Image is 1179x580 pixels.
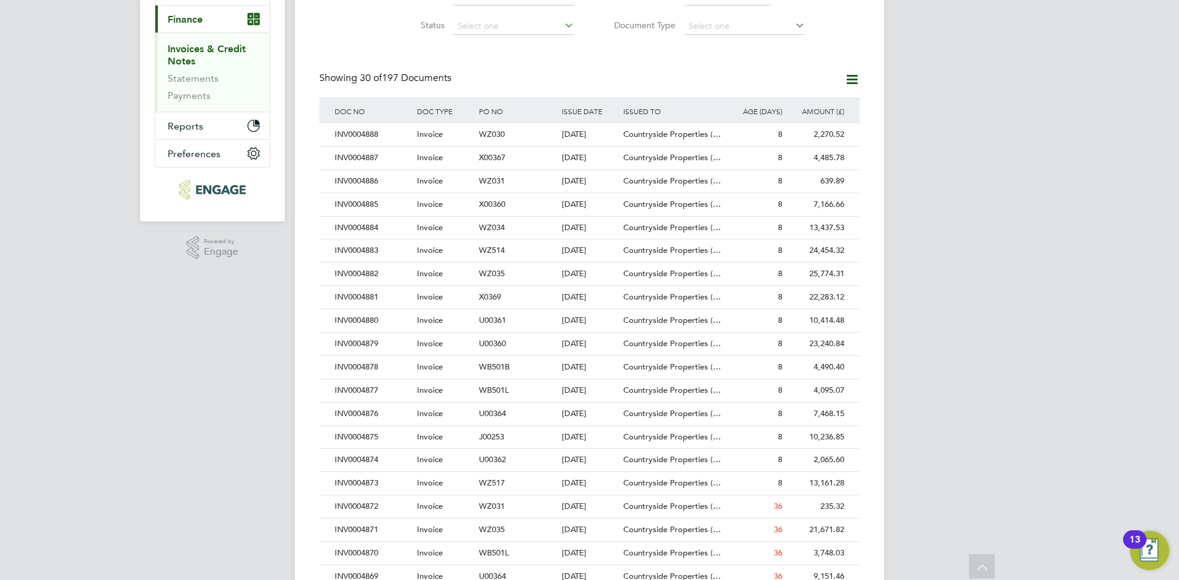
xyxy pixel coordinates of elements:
[453,18,574,35] input: Select one
[785,495,847,518] div: 235.32
[723,97,785,125] div: AGE (DAYS)
[187,236,239,260] a: Powered byEngage
[479,292,501,302] span: X0369
[476,97,558,125] div: PO NO
[623,547,721,558] span: Countryside Properties (…
[778,129,782,139] span: 8
[778,222,782,233] span: 8
[417,547,443,558] span: Invoice
[479,385,509,395] span: WB501L
[559,449,621,471] div: [DATE]
[559,333,621,355] div: [DATE]
[623,315,721,325] span: Countryside Properties (…
[417,524,443,535] span: Invoice
[479,176,505,186] span: WZ031
[179,180,245,199] img: northbuildrecruit-logo-retina.png
[785,170,847,193] div: 639.89
[1130,531,1169,570] button: Open Resource Center, 13 new notifications
[623,454,721,465] span: Countryside Properties (…
[623,385,721,395] span: Countryside Properties (…
[332,333,414,355] div: INV0004879
[785,217,847,239] div: 13,437.53
[623,501,721,511] span: Countryside Properties (…
[559,147,621,169] div: [DATE]
[559,286,621,309] div: [DATE]
[559,472,621,495] div: [DATE]
[778,268,782,279] span: 8
[155,6,270,33] button: Finance
[417,222,443,233] span: Invoice
[785,426,847,449] div: 10,236.85
[623,362,721,372] span: Countryside Properties (…
[319,72,454,85] div: Showing
[785,472,847,495] div: 13,161.28
[168,148,220,160] span: Preferences
[332,193,414,216] div: INV0004885
[417,408,443,419] span: Invoice
[417,245,443,255] span: Invoice
[785,263,847,285] div: 25,774.31
[332,542,414,565] div: INV0004870
[623,176,721,186] span: Countryside Properties (…
[559,309,621,332] div: [DATE]
[559,97,621,125] div: ISSUE DATE
[417,152,443,163] span: Invoice
[785,403,847,425] div: 7,468.15
[417,385,443,395] span: Invoice
[479,315,506,325] span: U00361
[417,478,443,488] span: Invoice
[332,147,414,169] div: INV0004887
[623,431,721,442] span: Countryside Properties (…
[778,362,782,372] span: 8
[778,408,782,419] span: 8
[168,90,211,101] a: Payments
[332,170,414,193] div: INV0004886
[778,152,782,163] span: 8
[414,97,476,125] div: DOC TYPE
[559,356,621,379] div: [DATE]
[559,403,621,425] div: [DATE]
[332,403,414,425] div: INV0004876
[623,524,721,535] span: Countryside Properties (…
[778,292,782,302] span: 8
[332,495,414,518] div: INV0004872
[559,426,621,449] div: [DATE]
[559,519,621,541] div: [DATE]
[417,292,443,302] span: Invoice
[479,268,505,279] span: WZ035
[785,379,847,402] div: 4,095.07
[374,20,445,31] label: Status
[559,542,621,565] div: [DATE]
[332,286,414,309] div: INV0004881
[479,199,505,209] span: X00360
[774,501,782,511] span: 36
[785,147,847,169] div: 4,485.78
[479,524,505,535] span: WZ035
[785,193,847,216] div: 7,166.66
[417,338,443,349] span: Invoice
[417,129,443,139] span: Invoice
[684,18,805,35] input: Select one
[155,180,270,199] a: Go to home page
[332,263,414,285] div: INV0004882
[559,495,621,518] div: [DATE]
[417,315,443,325] span: Invoice
[559,193,621,216] div: [DATE]
[332,217,414,239] div: INV0004884
[623,222,721,233] span: Countryside Properties (…
[778,385,782,395] span: 8
[168,72,219,84] a: Statements
[1129,539,1140,555] div: 13
[785,333,847,355] div: 23,240.84
[774,524,782,535] span: 36
[332,309,414,332] div: INV0004880
[623,129,721,139] span: Countryside Properties (…
[155,112,270,139] button: Reports
[778,315,782,325] span: 8
[785,356,847,379] div: 4,490.40
[332,472,414,495] div: INV0004873
[479,129,505,139] span: WZ030
[778,478,782,488] span: 8
[417,362,443,372] span: Invoice
[559,123,621,146] div: [DATE]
